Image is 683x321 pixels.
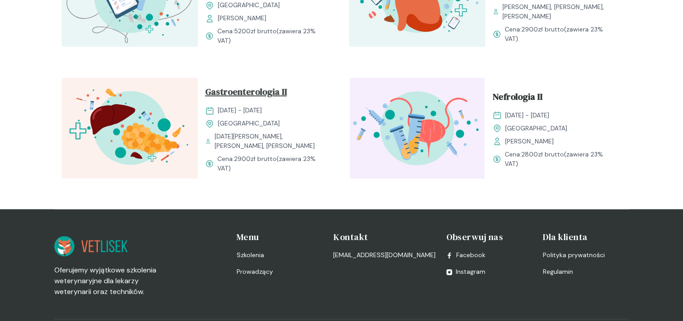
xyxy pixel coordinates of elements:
[218,106,262,115] span: [DATE] - [DATE]
[218,119,280,128] span: [GEOGRAPHIC_DATA]
[217,27,327,45] span: Cena: (zawiera 23% VAT)
[349,78,485,178] img: ZpgBUh5LeNNTxPrX_Uro_T.svg
[543,267,573,276] span: Regulamin
[237,267,322,276] a: Prowadzący
[521,150,564,158] span: 2800 zł brutto
[493,90,542,107] span: Nefrologia II
[505,124,567,133] span: [GEOGRAPHIC_DATA]
[333,231,436,243] h4: Kontakt
[218,0,280,10] span: [GEOGRAPHIC_DATA]
[446,250,485,260] a: Facebook
[62,78,198,178] img: ZxkxEIF3NbkBX8eR_GastroII_T.svg
[505,150,615,169] span: Cena: (zawiera 23% VAT)
[333,250,436,260] a: [EMAIL_ADDRESS][DOMAIN_NAME]
[205,85,327,102] a: Gastroenterologia II
[543,231,629,243] h4: Dla klienta
[237,267,273,276] span: Prowadzący
[505,111,549,120] span: [DATE] - [DATE]
[234,155,277,163] span: 2900 zł brutto
[502,2,614,21] span: [PERSON_NAME], [PERSON_NAME], [PERSON_NAME]
[543,250,605,260] span: Polityka prywatności
[205,85,287,102] span: Gastroenterologia II
[54,265,169,297] p: Oferujemy wyjątkowe szkolenia weterynaryjne dla lekarzy weterynarii oraz techników.
[543,250,629,260] a: Polityka prywatności
[446,267,485,276] a: Instagram
[521,25,564,33] span: 2900 zł brutto
[237,250,322,260] a: Szkolenia
[234,27,277,35] span: 5200 zł brutto
[217,154,327,173] span: Cena: (zawiera 23% VAT)
[505,25,615,44] span: Cena: (zawiera 23% VAT)
[237,231,322,243] h4: Menu
[218,13,266,23] span: [PERSON_NAME]
[446,231,532,243] h4: Obserwuj nas
[543,267,629,276] a: Regulamin
[237,250,264,260] span: Szkolenia
[493,90,615,107] a: Nefrologia II
[215,132,327,151] span: [DATE][PERSON_NAME], [PERSON_NAME], [PERSON_NAME]
[505,137,554,146] span: [PERSON_NAME]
